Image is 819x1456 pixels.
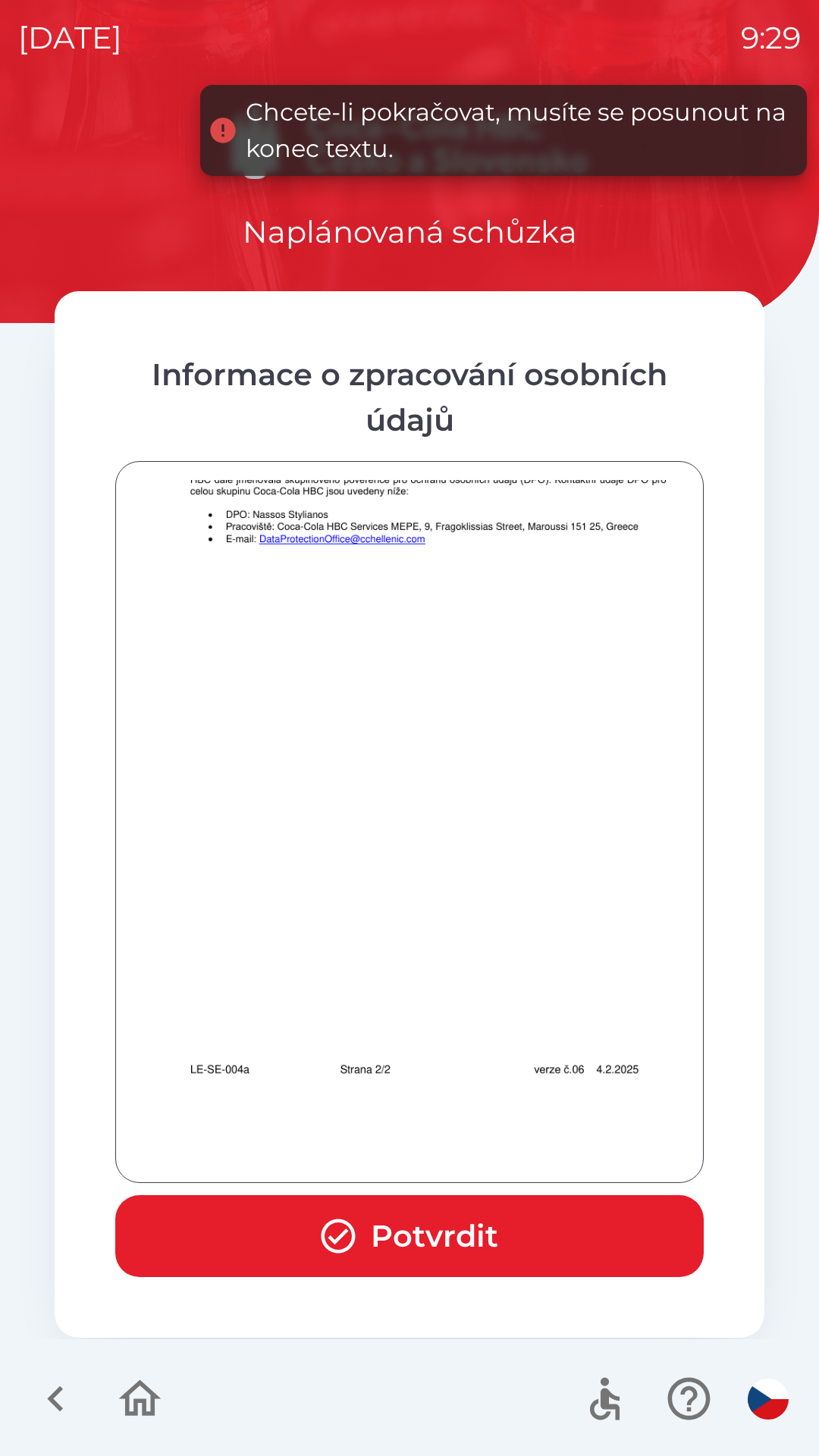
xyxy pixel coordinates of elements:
p: 9:29 [741,15,801,61]
img: Y70EEgjrvXbNPAIRiEAEIhCBCEQgAosTSCAsjrQBIxCBCEQgAhGIQAQisF4CCYT1XrtmHoEIRCACEYhABCIQgcUJJBAWR9qAE... [134,290,723,1122]
img: Logo [55,106,764,179]
p: Naplánovaná schůzka [243,209,577,255]
img: cs flag [748,1379,789,1420]
div: Chcete-li pokračovat, musíte se posunout na konec textu. [246,94,792,167]
button: Potvrdit [115,1195,704,1277]
div: Informace o zpracování osobních údajů [115,352,704,443]
p: [DATE] [18,15,122,61]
